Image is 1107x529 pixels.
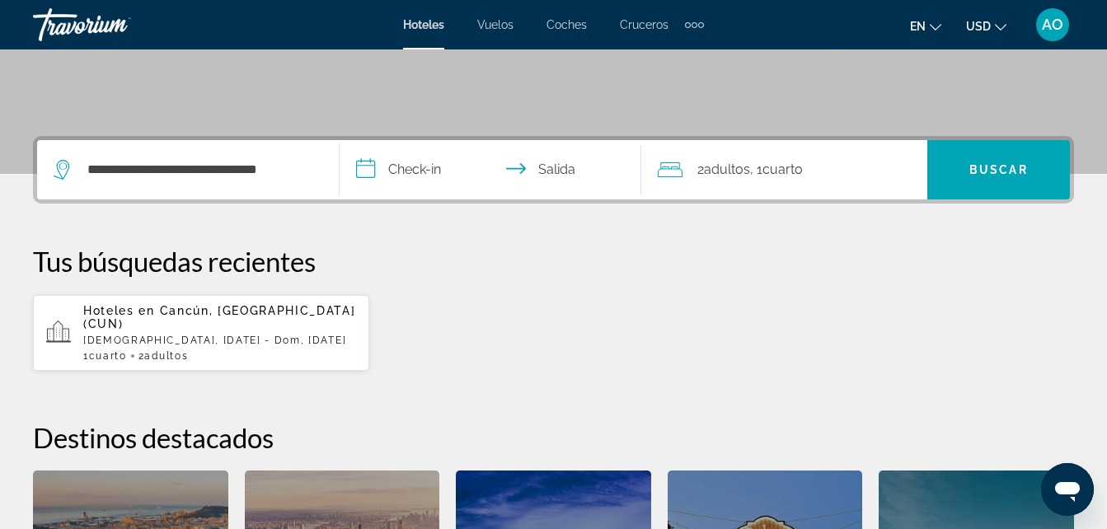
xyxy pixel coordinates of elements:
[910,14,941,38] button: Cambiar idioma
[33,3,198,46] a: Travorium
[546,18,587,31] a: Coches
[83,304,356,330] span: Cancún, [GEOGRAPHIC_DATA] (CUN)
[697,162,704,177] font: 2
[762,162,803,177] span: Cuarto
[910,20,926,33] span: en
[620,18,668,31] a: Cruceros
[1041,463,1094,516] iframe: Botón para iniciar la ventana de mensajería
[1031,7,1074,42] button: Menú de usuario
[477,18,514,31] a: Vuelos
[37,140,1070,199] div: Widget de búsqueda
[403,18,444,31] a: Hoteles
[966,20,991,33] span: USD
[33,245,1074,278] p: Tus búsquedas recientes
[83,335,356,346] p: [DEMOGRAPHIC_DATA], [DATE] - Dom, [DATE]
[83,304,155,317] span: Hoteles en
[33,294,369,372] button: Hoteles en Cancún, [GEOGRAPHIC_DATA] (CUN)[DEMOGRAPHIC_DATA], [DATE] - Dom, [DATE]1Cuarto2Adultos
[138,350,145,362] font: 2
[144,350,188,362] span: Adultos
[83,350,89,362] font: 1
[969,163,1028,176] span: Buscar
[966,14,1006,38] button: Cambiar moneda
[641,140,927,199] button: Viajeros: 2 adultos, 0 niños
[89,350,127,362] span: Cuarto
[704,162,750,177] span: Adultos
[927,140,1070,199] button: Buscar
[340,140,642,199] button: Fechas de entrada y salida
[1042,16,1063,33] span: AO
[685,12,704,38] button: Elementos de navegación adicionales
[750,162,762,177] font: , 1
[33,421,1074,454] h2: Destinos destacados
